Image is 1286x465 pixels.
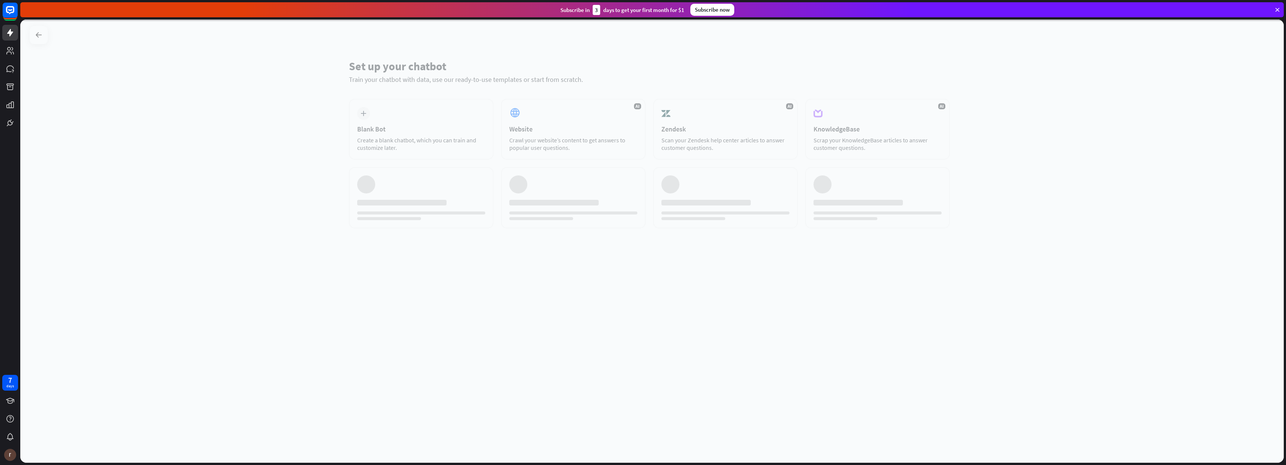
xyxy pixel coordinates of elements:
[8,377,12,383] div: 7
[593,5,600,15] div: 3
[690,4,734,16] div: Subscribe now
[560,5,684,15] div: Subscribe in days to get your first month for $1
[6,383,14,389] div: days
[2,375,18,391] a: 7 days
